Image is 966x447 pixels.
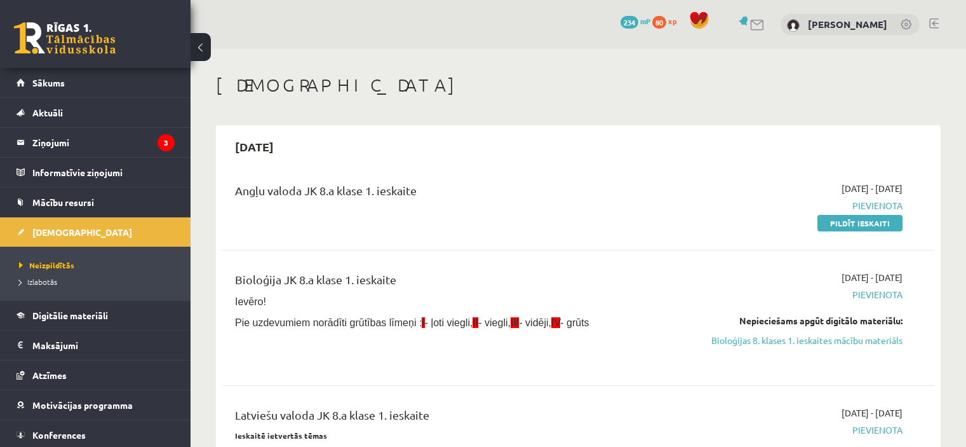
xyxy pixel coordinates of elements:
span: 234 [621,16,638,29]
a: 80 xp [652,16,683,26]
span: Pievienota [693,288,902,301]
span: Neizpildītās [19,260,74,270]
span: Atzīmes [32,369,67,381]
i: 3 [158,134,175,151]
img: Ruslans Ignatovs [787,19,800,32]
a: [DEMOGRAPHIC_DATA] [17,217,175,247]
span: Konferences [32,429,86,441]
span: II [473,317,478,328]
div: Angļu valoda JK 8.a klase 1. ieskaite [235,182,674,205]
h2: [DATE] [222,132,286,162]
span: 80 [652,16,666,29]
span: Ievēro! [235,296,266,307]
span: III [511,317,519,328]
a: Mācību resursi [17,188,175,217]
span: [DATE] - [DATE] [842,406,902,420]
legend: Informatīvie ziņojumi [32,158,175,187]
a: Ziņojumi3 [17,128,175,157]
span: xp [668,16,676,26]
a: Pildīt ieskaiti [817,215,902,231]
span: Aktuāli [32,107,63,118]
a: Sākums [17,68,175,97]
a: Informatīvie ziņojumi [17,158,175,187]
span: Pievienota [693,199,902,212]
span: I [422,317,424,328]
a: [PERSON_NAME] [808,18,887,31]
a: Izlabotās [19,276,178,287]
span: mP [640,16,650,26]
div: Latviešu valoda JK 8.a klase 1. ieskaite [235,406,674,430]
span: [DATE] - [DATE] [842,271,902,284]
a: Digitālie materiāli [17,301,175,330]
span: Digitālie materiāli [32,310,108,321]
span: IV [551,317,560,328]
span: Pievienota [693,423,902,437]
span: Izlabotās [19,277,57,287]
a: Neizpildītās [19,259,178,271]
a: Aktuāli [17,98,175,127]
a: Rīgas 1. Tālmācības vidusskola [14,22,116,54]
h1: [DEMOGRAPHIC_DATA] [216,74,941,96]
legend: Ziņojumi [32,128,175,157]
strong: Ieskaitē ietvertās tēmas [235,430,327,441]
span: Pie uzdevumiem norādīti grūtības līmeņi : - ļoti viegli, - viegli, - vidēji, - grūts [235,317,589,328]
a: Motivācijas programma [17,390,175,420]
div: Nepieciešams apgūt digitālo materiālu: [693,314,902,327]
span: [DATE] - [DATE] [842,182,902,195]
span: [DEMOGRAPHIC_DATA] [32,226,132,238]
span: Motivācijas programma [32,399,133,411]
a: 234 mP [621,16,650,26]
a: Atzīmes [17,361,175,390]
a: Bioloģijas 8. klases 1. ieskaites mācību materiāls [693,334,902,347]
a: Maksājumi [17,331,175,360]
span: Mācību resursi [32,196,94,208]
span: Sākums [32,77,65,88]
div: Bioloģija JK 8.a klase 1. ieskaite [235,271,674,294]
legend: Maksājumi [32,331,175,360]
